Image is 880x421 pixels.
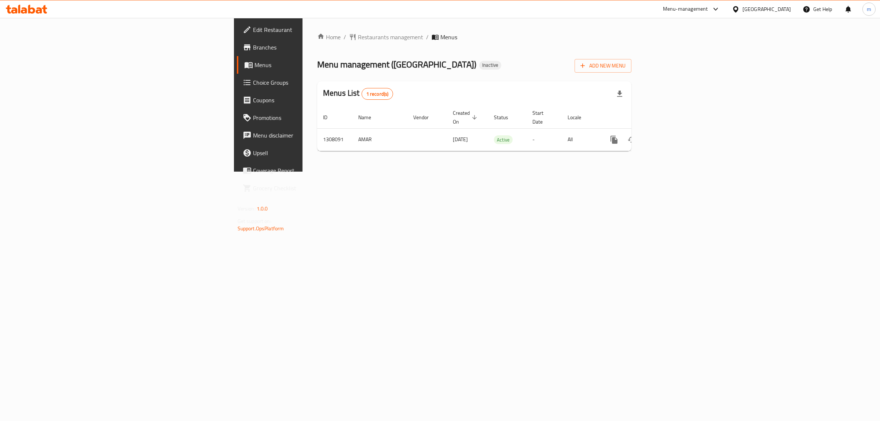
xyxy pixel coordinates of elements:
span: Menu management ( [GEOGRAPHIC_DATA] ) [317,56,476,73]
table: enhanced table [317,106,682,151]
div: Export file [611,85,628,103]
span: Menus [440,33,457,41]
a: Restaurants management [349,33,423,41]
a: Edit Restaurant [237,21,381,39]
button: Change Status [623,131,641,149]
td: All [562,128,599,151]
span: Upsell [253,149,375,157]
h2: Menus List [323,88,393,100]
div: Inactive [479,61,501,70]
a: Promotions [237,109,381,127]
button: Add New Menu [575,59,631,73]
div: Menu-management [663,5,708,14]
a: Menus [237,56,381,74]
span: Coupons [253,96,375,105]
span: Locale [568,113,591,122]
button: more [605,131,623,149]
span: Inactive [479,62,501,68]
span: ID [323,113,337,122]
span: Branches [253,43,375,52]
span: Created On [453,109,479,126]
td: - [527,128,562,151]
span: Choice Groups [253,78,375,87]
div: Active [494,135,513,144]
span: Get support on: [238,216,271,226]
a: Choice Groups [237,74,381,91]
a: Grocery Checklist [237,179,381,197]
div: [GEOGRAPHIC_DATA] [742,5,791,13]
span: Grocery Checklist [253,184,375,193]
li: / [426,33,429,41]
nav: breadcrumb [317,33,631,41]
th: Actions [599,106,682,129]
a: Coupons [237,91,381,109]
span: Menu disclaimer [253,131,375,140]
span: m [867,5,871,13]
span: Edit Restaurant [253,25,375,34]
span: [DATE] [453,135,468,144]
span: Vendor [413,113,438,122]
span: Active [494,136,513,144]
a: Coverage Report [237,162,381,179]
span: Restaurants management [358,33,423,41]
span: Name [358,113,381,122]
span: Menus [254,61,375,69]
span: 1.0.0 [257,204,268,213]
div: Total records count [362,88,393,100]
span: Coverage Report [253,166,375,175]
a: Branches [237,39,381,56]
a: Support.OpsPlatform [238,224,284,233]
span: Start Date [532,109,553,126]
span: Version: [238,204,256,213]
span: Promotions [253,113,375,122]
span: Add New Menu [580,61,626,70]
span: Status [494,113,518,122]
a: Menu disclaimer [237,127,381,144]
span: 1 record(s) [362,91,393,98]
a: Upsell [237,144,381,162]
